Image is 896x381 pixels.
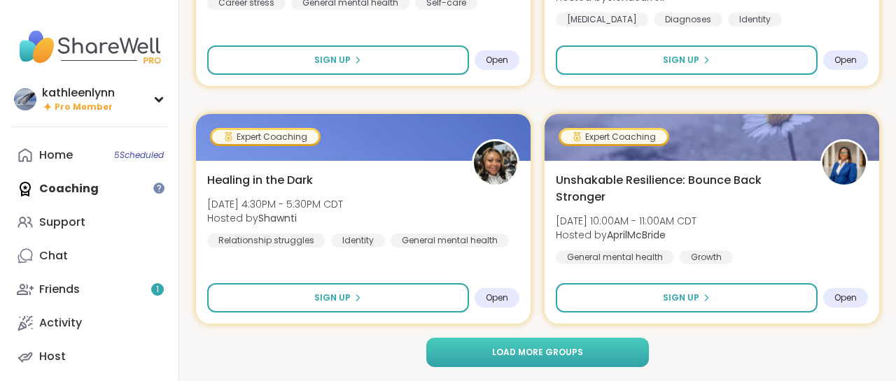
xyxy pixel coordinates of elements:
[39,315,82,331] div: Activity
[426,338,648,367] button: Load more groups
[11,22,167,71] img: ShareWell Nav Logo
[11,138,167,172] a: Home5Scheduled
[492,346,583,359] span: Load more groups
[39,248,68,264] div: Chat
[654,13,722,27] div: Diagnoses
[55,101,113,113] span: Pro Member
[258,211,297,225] b: Shawnti
[391,233,509,247] div: General mental health
[486,55,508,66] span: Open
[39,282,80,297] div: Friends
[556,172,805,206] span: Unshakable Resilience: Bounce Back Stronger
[556,228,696,242] span: Hosted by
[663,292,699,304] span: Sign Up
[834,55,857,66] span: Open
[11,273,167,306] a: Friends1
[556,13,648,27] div: [MEDICAL_DATA]
[728,13,782,27] div: Identity
[556,250,674,264] div: General mental health
[39,148,73,163] div: Home
[834,292,857,303] span: Open
[561,130,667,144] div: Expert Coaching
[207,233,325,247] div: Relationship struggles
[207,197,343,211] span: [DATE] 4:30PM - 5:30PM CDT
[607,228,666,242] b: AprilMcBride
[153,182,164,194] iframe: Spotlight
[207,283,469,312] button: Sign Up
[42,85,115,101] div: kathleenlynn
[314,292,351,304] span: Sign Up
[680,250,733,264] div: Growth
[822,141,866,185] img: AprilMcBride
[114,150,164,161] span: 5 Scheduled
[486,292,508,303] span: Open
[331,233,385,247] div: Identity
[11,340,167,373] a: Host
[14,88,36,110] img: kathleenlynn
[207,211,343,225] span: Hosted by
[39,215,85,230] div: Support
[11,239,167,273] a: Chat
[556,45,818,75] button: Sign Up
[314,54,351,66] span: Sign Up
[663,54,699,66] span: Sign Up
[212,130,318,144] div: Expert Coaching
[39,349,66,364] div: Host
[207,45,469,75] button: Sign Up
[156,284,159,296] span: 1
[11,206,167,239] a: Support
[556,283,818,312] button: Sign Up
[474,141,517,185] img: Shawnti
[556,214,696,228] span: [DATE] 10:00AM - 11:00AM CDT
[207,172,313,189] span: Healing in the Dark
[11,306,167,340] a: Activity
